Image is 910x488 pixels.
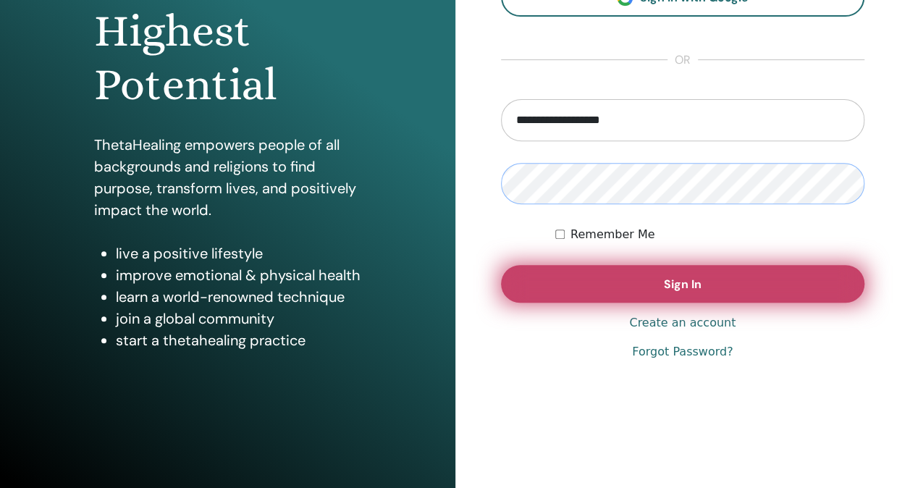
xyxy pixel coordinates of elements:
button: Sign In [501,265,865,303]
span: or [667,51,698,69]
a: Forgot Password? [632,343,733,361]
li: learn a world-renowned technique [116,286,361,308]
li: improve emotional & physical health [116,264,361,286]
p: ThetaHealing empowers people of all backgrounds and religions to find purpose, transform lives, a... [94,134,361,221]
li: live a positive lifestyle [116,243,361,264]
li: start a thetahealing practice [116,329,361,351]
a: Create an account [629,314,736,332]
div: Keep me authenticated indefinitely or until I manually logout [555,226,864,243]
li: join a global community [116,308,361,329]
span: Sign In [664,277,702,292]
label: Remember Me [570,226,655,243]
